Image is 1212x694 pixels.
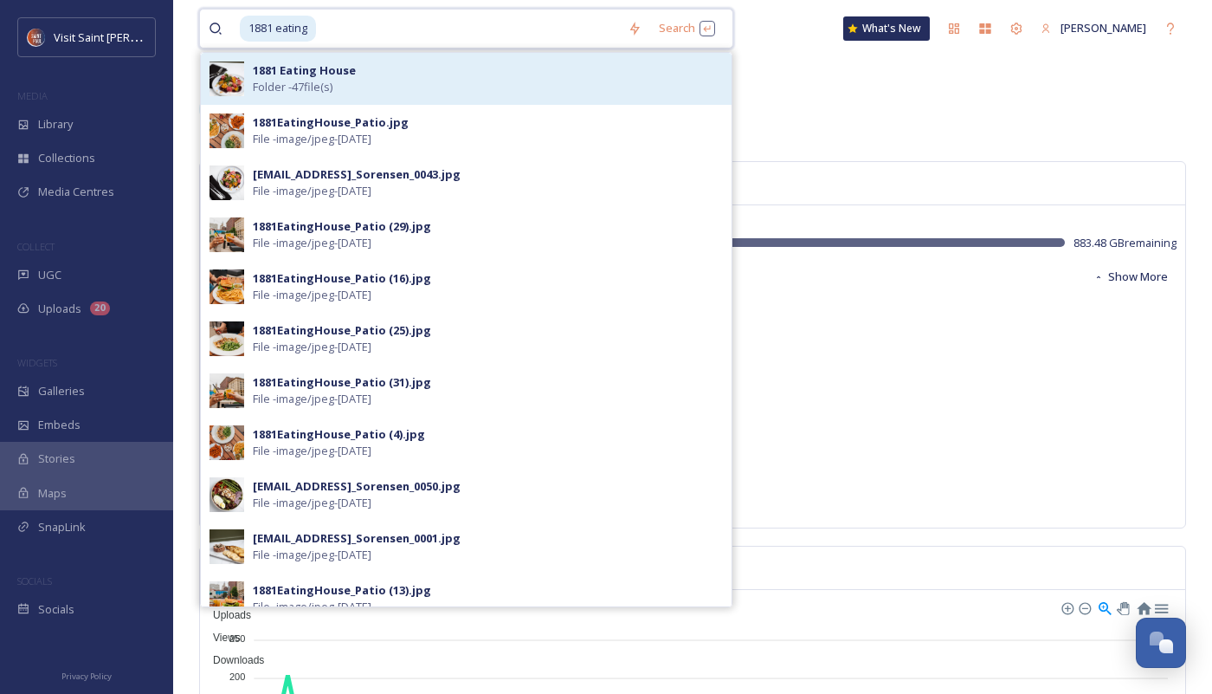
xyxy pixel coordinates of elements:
span: Uploads [38,301,81,317]
span: File - image/jpeg - [DATE] [253,183,371,199]
span: MEDIA [17,89,48,102]
img: Visit%20Saint%20Paul%20Updated%20Profile%20Image.jpg [28,29,45,46]
div: Reset Zoom [1136,600,1151,614]
img: 19e4704c-7b81-4d78-ac4f-bd21e30008ed.jpg [210,425,244,460]
span: File - image/jpeg - [DATE] [253,339,371,355]
div: 20 [90,302,110,315]
span: Stories [38,451,75,467]
span: Socials [38,601,74,618]
tspan: 200 [229,671,245,682]
span: Views [200,632,241,644]
span: File - image/jpeg - [DATE] [253,391,371,407]
span: Downloads [200,654,264,666]
div: 1881EatingHouse_Patio (31).jpg [253,374,431,391]
img: 197de305-6c1a-4bd5-81fd-e5057aba3b2f.jpg [210,217,244,252]
span: File - image/jpeg - [DATE] [253,443,371,459]
span: File - image/jpeg - [DATE] [253,547,371,563]
strong: 1881 Eating House [253,62,356,78]
div: 1881EatingHouse_Patio.jpg [253,114,409,131]
span: Embeds [38,417,81,433]
span: File - image/jpeg - [DATE] [253,599,371,615]
img: 57cd88b4-dbb8-4134-9cce-5b82d20a57d2.jpg [210,581,244,616]
span: [PERSON_NAME] [1060,20,1146,36]
div: Panning [1117,602,1127,613]
a: Privacy Policy [61,665,112,685]
img: f243d7bc-9aed-4179-a84a-e95cd5681604.jpg [210,321,244,356]
div: Selection Zoom [1097,600,1112,614]
span: SOCIALS [17,574,52,587]
span: Library [38,116,73,133]
img: efdea589-8427-478b-9933-ab345d57f758.jpg [210,529,244,564]
div: [EMAIL_ADDRESS]_Sorensen_0050.jpg [253,478,461,495]
span: Collections [38,150,95,166]
span: SnapLink [38,519,86,535]
img: 041bf048-ed84-45d1-96e0-1df4279cc475.jpg [210,269,244,304]
span: Maps [38,485,67,502]
img: ad887628-4b5e-44b4-89bb-f2b1dca25dbc.jpg [210,114,244,148]
img: 372d32f4-3d45-4b8d-944e-7ebf6bac806c.jpg [210,165,244,200]
span: File - image/jpeg - [DATE] [253,495,371,511]
button: Show More [1085,260,1177,294]
div: 1881EatingHouse_Patio (29).jpg [253,218,431,235]
div: [EMAIL_ADDRESS]_Sorensen_0001.jpg [253,530,461,547]
span: Uploads [200,609,251,621]
span: File - image/jpeg - [DATE] [253,235,371,251]
span: COLLECT [17,240,55,253]
span: File - image/jpeg - [DATE] [253,287,371,303]
div: 1881EatingHouse_Patio (16).jpg [253,270,431,287]
img: bfb6d7a3-9fcc-4434-8056-5852fd15194d.jpg [210,62,244,96]
div: Zoom Out [1078,601,1090,613]
span: Media Centres [38,184,114,200]
span: UGC [38,267,61,283]
a: [PERSON_NAME] [1032,11,1155,45]
span: Privacy Policy [61,671,112,682]
span: 883.48 GB remaining [1073,235,1177,251]
div: Zoom In [1060,601,1073,613]
div: 1881EatingHouse_Patio (25).jpg [253,322,431,339]
span: Visit Saint [PERSON_NAME] [54,29,192,45]
img: 5229a0a8-ebc4-480d-a23f-bf135f6452f9.jpg [210,373,244,408]
a: What's New [843,16,930,41]
div: 1881EatingHouse_Patio (4).jpg [253,426,425,443]
span: Folder - 47 file(s) [253,79,332,95]
div: Menu [1153,600,1168,614]
span: 1881 eating [240,16,316,41]
div: [EMAIL_ADDRESS]_Sorensen_0043.jpg [253,166,461,183]
div: 1881EatingHouse_Patio (13).jpg [253,582,431,599]
span: WIDGETS [17,356,57,369]
img: 87105def-3297-460d-94eb-26cbc3717fb5.jpg [210,477,244,512]
tspan: 250 [229,632,245,643]
span: Galleries [38,383,85,399]
div: Search [650,11,724,45]
span: File - image/jpeg - [DATE] [253,131,371,147]
button: Open Chat [1136,618,1186,668]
